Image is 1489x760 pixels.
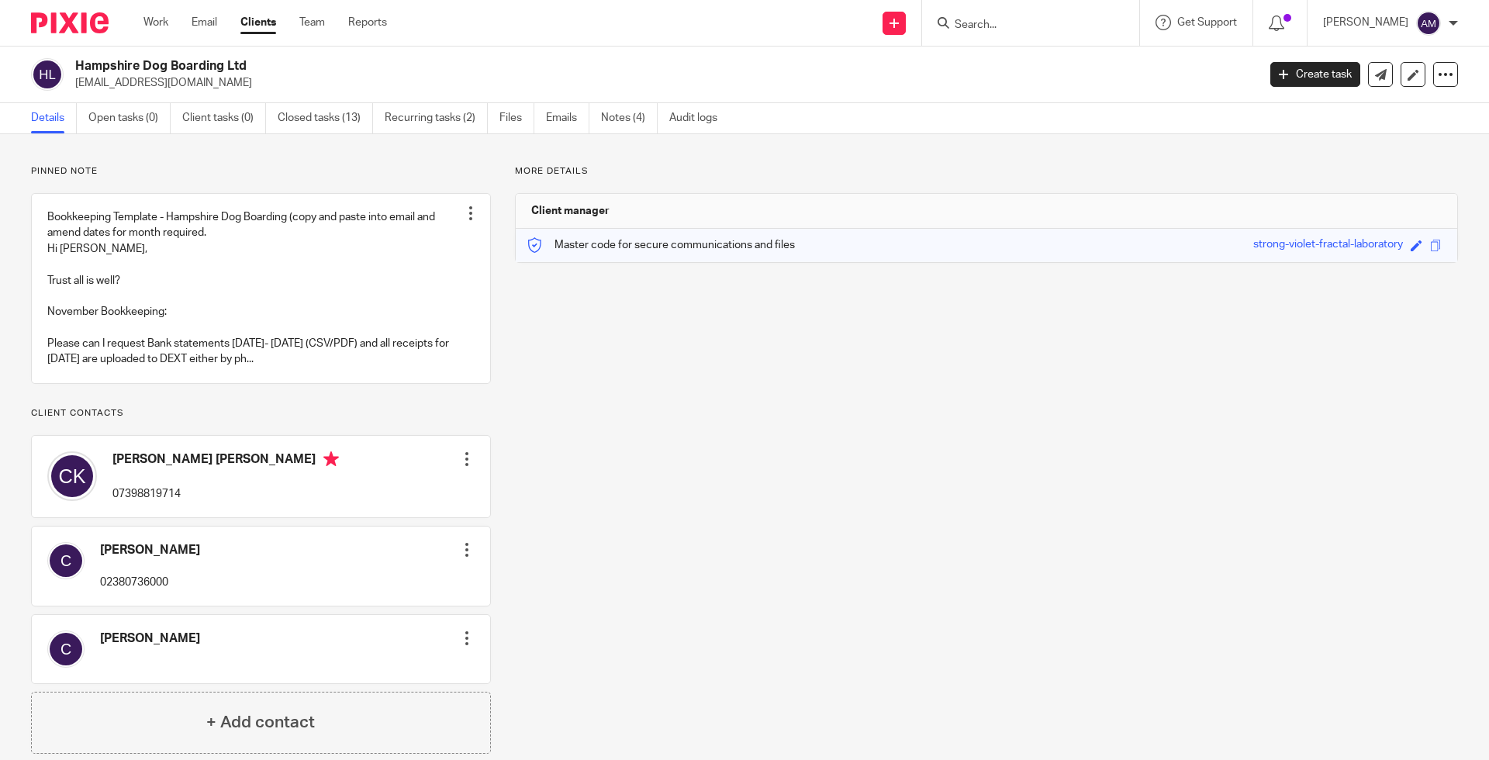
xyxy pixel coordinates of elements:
[31,103,77,133] a: Details
[206,710,315,734] h4: + Add contact
[1177,17,1237,28] span: Get Support
[531,203,610,219] h3: Client manager
[31,12,109,33] img: Pixie
[143,15,168,30] a: Work
[1253,237,1403,254] div: strong-violet-fractal-laboratory
[100,575,200,590] p: 02380736000
[47,451,97,501] img: svg%3E
[601,103,658,133] a: Notes (4)
[1416,11,1441,36] img: svg%3E
[31,165,491,178] p: Pinned note
[499,103,534,133] a: Files
[112,451,339,471] h4: [PERSON_NAME] [PERSON_NAME]
[88,103,171,133] a: Open tasks (0)
[515,165,1458,178] p: More details
[278,103,373,133] a: Closed tasks (13)
[323,451,339,467] i: Primary
[299,15,325,30] a: Team
[112,486,339,502] p: 07398819714
[527,237,795,253] p: Master code for secure communications and files
[31,407,491,420] p: Client contacts
[47,542,85,579] img: svg%3E
[182,103,266,133] a: Client tasks (0)
[240,15,276,30] a: Clients
[1430,240,1442,251] span: Copy to clipboard
[953,19,1093,33] input: Search
[1323,15,1408,30] p: [PERSON_NAME]
[1411,240,1422,251] span: Edit code
[385,103,488,133] a: Recurring tasks (2)
[348,15,387,30] a: Reports
[75,58,1013,74] h2: Hampshire Dog Boarding Ltd
[75,75,1247,91] p: [EMAIL_ADDRESS][DOMAIN_NAME]
[1401,62,1425,87] a: Edit client
[31,58,64,91] img: svg%3E
[1270,62,1360,87] a: Create task
[192,15,217,30] a: Email
[100,542,200,558] h4: [PERSON_NAME]
[669,103,729,133] a: Audit logs
[546,103,589,133] a: Emails
[100,630,200,647] h4: [PERSON_NAME]
[1368,62,1393,87] a: Send new email
[47,630,85,668] img: svg%3E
